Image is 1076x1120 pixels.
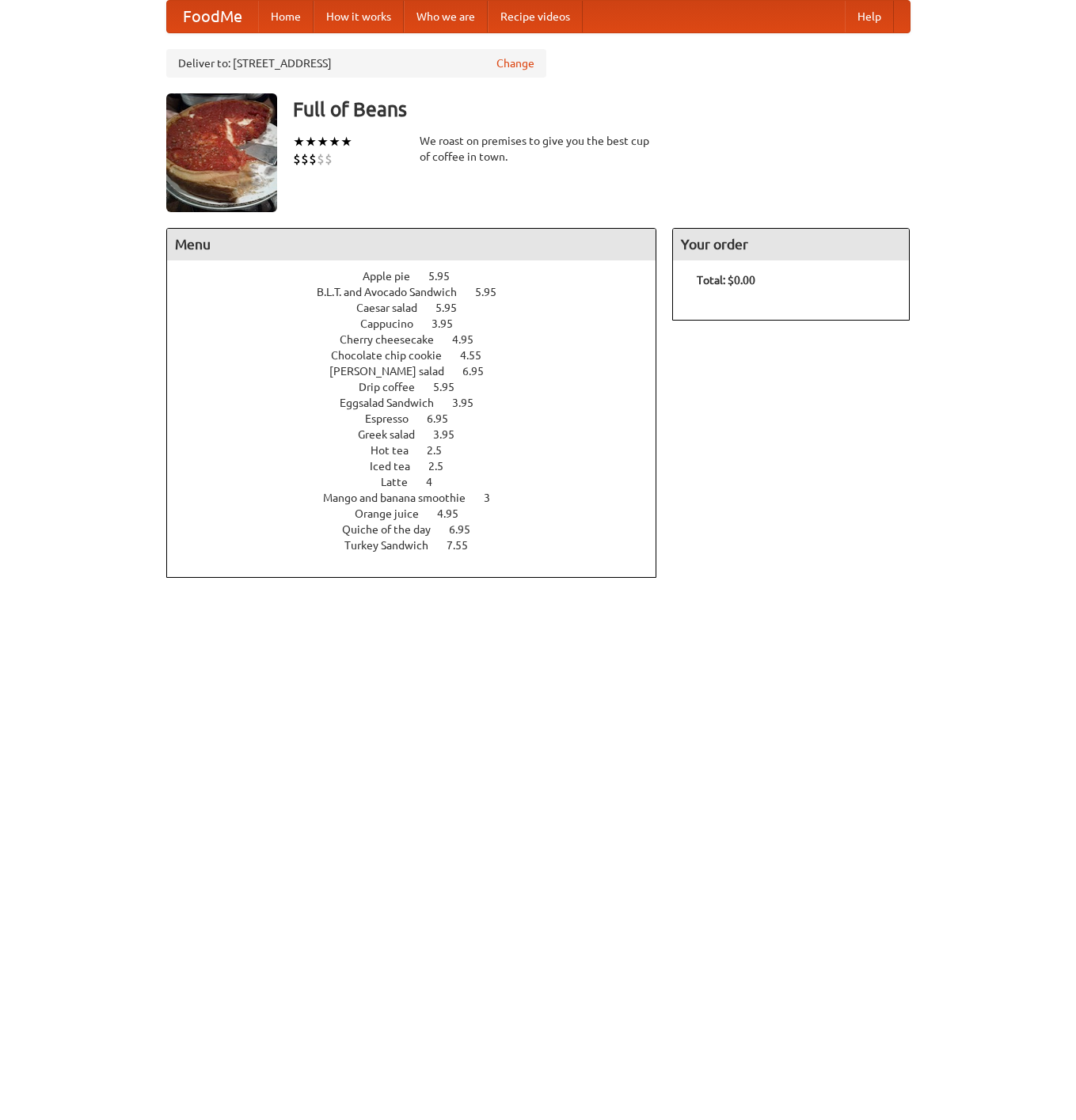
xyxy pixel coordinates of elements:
span: 6.95 [449,523,486,536]
span: Apple pie [363,270,426,283]
img: angular.jpg [166,93,277,212]
span: 2.5 [427,444,458,457]
span: 3 [484,492,506,504]
span: 5.95 [428,270,466,283]
a: Home [258,1,314,32]
span: 3.95 [432,317,469,330]
li: $ [309,150,317,168]
a: How it works [314,1,404,32]
span: 6.95 [462,365,500,378]
span: Cappucino [360,317,429,330]
a: Latte 4 [381,476,462,488]
span: [PERSON_NAME] salad [329,365,460,378]
span: 5.95 [475,286,512,298]
span: B.L.T. and Avocado Sandwich [317,286,473,298]
a: Cappucino 3.95 [360,317,482,330]
span: Quiche of the day [342,523,447,536]
span: 4.95 [452,333,489,346]
span: Chocolate chip cookie [331,349,458,362]
span: 4 [426,476,448,488]
li: ★ [340,133,352,150]
li: ★ [317,133,329,150]
a: Espresso 6.95 [365,412,477,425]
span: 4.95 [437,507,474,520]
span: Orange juice [355,507,435,520]
span: Eggsalad Sandwich [340,397,450,409]
span: Greek salad [358,428,431,441]
li: ★ [329,133,340,150]
a: Iced tea 2.5 [370,460,473,473]
li: ★ [305,133,317,150]
h4: Your order [673,229,909,260]
a: Chocolate chip cookie 4.55 [331,349,511,362]
h3: Full of Beans [293,93,911,125]
span: 7.55 [447,539,484,552]
a: Quiche of the day 6.95 [342,523,500,536]
span: Hot tea [371,444,424,457]
span: 5.95 [433,381,470,393]
a: [PERSON_NAME] salad 6.95 [329,365,513,378]
a: Who we are [404,1,488,32]
span: Caesar salad [356,302,433,314]
span: 3.95 [433,428,470,441]
span: 3.95 [452,397,489,409]
a: FoodMe [167,1,258,32]
span: 6.95 [427,412,464,425]
span: Cherry cheesecake [340,333,450,346]
span: 2.5 [428,460,459,473]
a: Orange juice 4.95 [355,507,488,520]
a: Caesar salad 5.95 [356,302,486,314]
span: Espresso [365,412,424,425]
a: Eggsalad Sandwich 3.95 [340,397,503,409]
div: Deliver to: [STREET_ADDRESS] [166,49,546,78]
a: Greek salad 3.95 [358,428,484,441]
li: $ [293,150,301,168]
span: Mango and banana smoothie [323,492,481,504]
a: Mango and banana smoothie 3 [323,492,519,504]
li: $ [301,150,309,168]
li: $ [325,150,333,168]
span: 5.95 [435,302,473,314]
div: We roast on premises to give you the best cup of coffee in town. [420,133,657,165]
a: Recipe videos [488,1,583,32]
span: Iced tea [370,460,426,473]
a: Hot tea 2.5 [371,444,471,457]
span: Drip coffee [359,381,431,393]
b: Total: $0.00 [697,274,755,287]
a: Apple pie 5.95 [363,270,479,283]
a: Turkey Sandwich 7.55 [344,539,497,552]
a: Cherry cheesecake 4.95 [340,333,503,346]
a: Drip coffee 5.95 [359,381,484,393]
h4: Menu [167,229,656,260]
span: 4.55 [460,349,497,362]
li: $ [317,150,325,168]
a: B.L.T. and Avocado Sandwich 5.95 [317,286,526,298]
span: Latte [381,476,424,488]
a: Help [845,1,894,32]
li: ★ [293,133,305,150]
span: Turkey Sandwich [344,539,444,552]
a: Change [496,55,534,71]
